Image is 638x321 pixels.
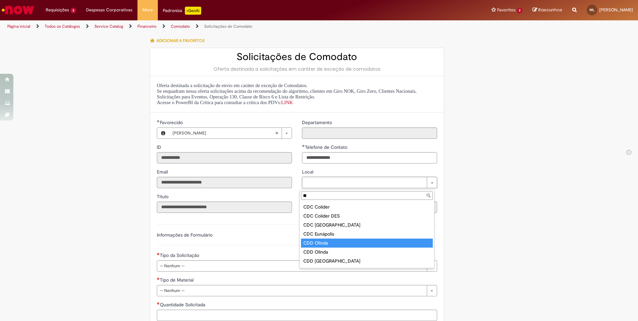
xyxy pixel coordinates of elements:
div: CDD [GEOGRAPHIC_DATA] [301,266,433,275]
div: CDC Eunápolis [301,230,433,239]
img: hide.svg [627,150,631,155]
div: CDD [GEOGRAPHIC_DATA] [301,257,433,266]
ul: Local [300,201,434,268]
div: CDC [GEOGRAPHIC_DATA] [301,221,433,230]
div: CDD Olinda [301,239,433,248]
div: CDD Olinda [301,248,433,257]
div: CDC Colider DES [301,212,433,221]
div: CDC Colíder [301,203,433,212]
